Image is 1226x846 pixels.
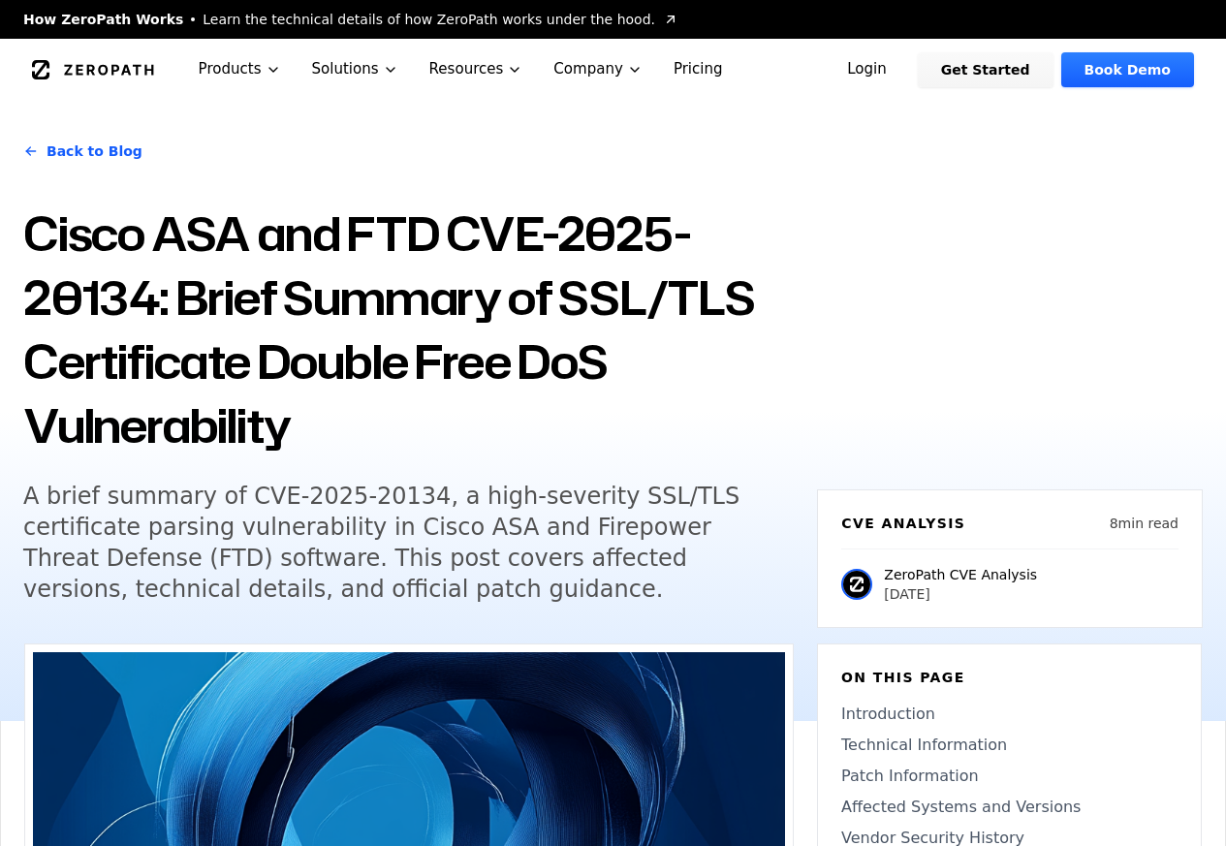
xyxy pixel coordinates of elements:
[824,52,910,87] a: Login
[538,39,658,100] button: Company
[23,124,142,178] a: Back to Blog
[1061,52,1194,87] a: Book Demo
[884,584,1037,604] p: [DATE]
[841,514,965,533] h6: CVE Analysis
[23,202,794,457] h1: Cisco ASA and FTD CVE-2025-20134: Brief Summary of SSL/TLS Certificate Double Free DoS Vulnerability
[841,703,1178,726] a: Introduction
[23,10,678,29] a: How ZeroPath WorksLearn the technical details of how ZeroPath works under the hood.
[414,39,539,100] button: Resources
[203,10,655,29] span: Learn the technical details of how ZeroPath works under the hood.
[841,796,1178,819] a: Affected Systems and Versions
[183,39,297,100] button: Products
[658,39,739,100] a: Pricing
[841,734,1178,757] a: Technical Information
[841,765,1178,788] a: Patch Information
[23,481,768,605] h5: A brief summary of CVE-2025-20134, a high-severity SSL/TLS certificate parsing vulnerability in C...
[1110,514,1179,533] p: 8 min read
[918,52,1053,87] a: Get Started
[884,565,1037,584] p: ZeroPath CVE Analysis
[841,569,872,600] img: ZeroPath CVE Analysis
[297,39,414,100] button: Solutions
[23,10,183,29] span: How ZeroPath Works
[841,668,1178,687] h6: On this page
